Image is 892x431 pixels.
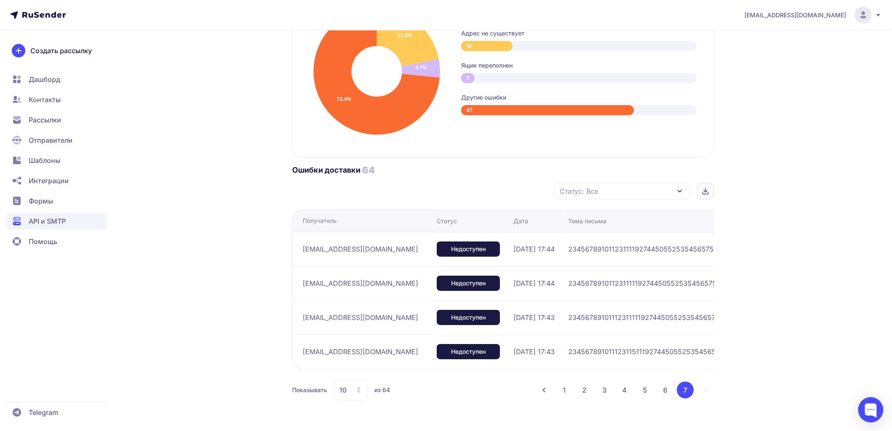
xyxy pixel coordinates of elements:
[29,135,73,145] span: Отправители
[29,407,58,417] span: Telegram
[303,244,418,255] span: [EMAIL_ADDRESS][DOMAIN_NAME]
[292,165,360,175] h2: Ошибки доставки
[451,279,486,288] span: Недоступен
[657,382,674,398] button: 6
[451,314,486,322] span: Недоступен
[7,404,107,421] a: Telegram
[677,382,694,398] button: 7
[596,382,613,398] button: 3
[374,386,390,394] span: из 64
[29,236,57,247] span: Помощь
[568,217,606,225] div: Тема письма
[461,61,697,70] div: Ящик переполнен
[513,244,555,255] span: [DATE] 17:44
[461,93,697,102] div: Другие ошибки
[637,382,653,398] button: 5
[568,244,718,255] span: 23456789101123111192744505525354565758
[30,46,92,56] span: Создать рассылку
[556,382,572,398] button: 1
[29,115,61,125] span: Рассылки
[568,313,724,323] span: 2345678910111231111192744505525354565758
[303,279,418,289] span: [EMAIL_ADDRESS][DOMAIN_NAME]
[616,382,633,398] button: 4
[461,41,513,51] div: 14
[29,74,60,84] span: Дашборд
[303,313,418,323] span: [EMAIL_ADDRESS][DOMAIN_NAME]
[29,176,69,186] span: Интеграции
[303,347,418,357] span: [EMAIL_ADDRESS][DOMAIN_NAME]
[576,382,593,398] button: 2
[568,347,728,357] span: 23456789101112311511192744505525354565758
[745,11,846,19] span: [EMAIL_ADDRESS][DOMAIN_NAME]
[560,186,598,196] span: Статус: Все
[29,155,60,165] span: Шаблоны
[29,216,66,226] span: API и SMTP
[451,348,486,356] span: Недоступен
[29,196,53,206] span: Формы
[29,95,61,105] span: Контакты
[513,217,528,225] div: Дата
[303,217,337,225] div: Получатель
[513,347,555,357] span: [DATE] 17:43
[513,279,555,289] span: [DATE] 17:44
[461,73,475,83] div: 3
[513,313,555,323] span: [DATE] 17:43
[292,386,327,394] span: Показывать
[461,105,634,115] div: 47
[362,164,375,176] h3: 64
[339,385,347,395] span: 10
[451,245,486,254] span: Недоступен
[437,217,457,225] div: Статус
[461,29,697,38] div: Адрес не существует
[568,279,721,289] span: 234567891011231111192744505525354565758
